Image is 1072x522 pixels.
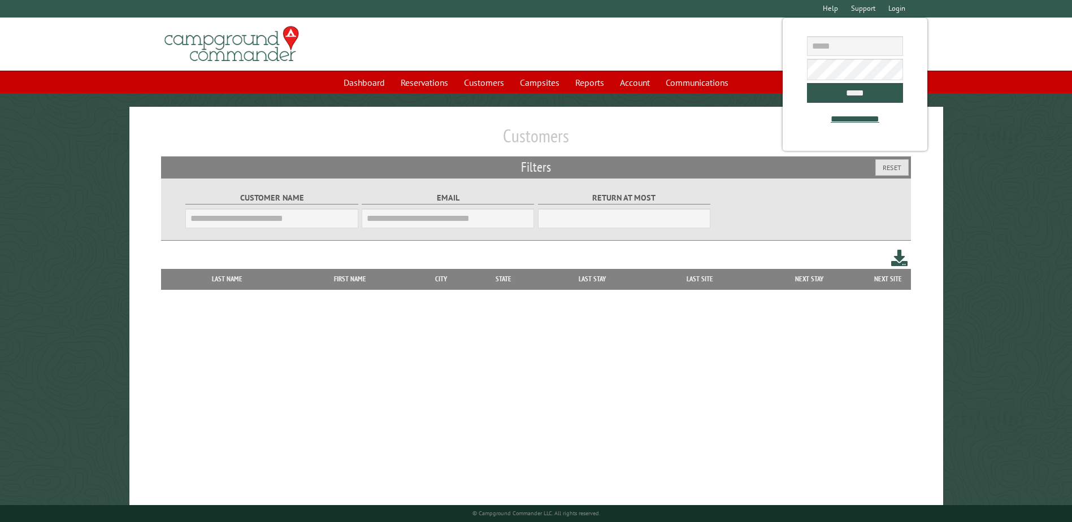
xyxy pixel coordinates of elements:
[891,247,908,268] a: Download this customer list (.csv)
[875,159,909,176] button: Reset
[472,510,600,517] small: © Campground Commander LLC. All rights reserved.
[469,269,539,289] th: State
[646,269,753,289] th: Last Site
[362,192,534,205] label: Email
[457,72,511,93] a: Customers
[568,72,611,93] a: Reports
[613,72,657,93] a: Account
[394,72,455,93] a: Reservations
[659,72,735,93] a: Communications
[539,269,647,289] th: Last Stay
[185,192,358,205] label: Customer Name
[337,72,392,93] a: Dashboard
[413,269,469,289] th: City
[161,156,910,178] h2: Filters
[513,72,566,93] a: Campsites
[287,269,413,289] th: First Name
[538,192,710,205] label: Return at most
[161,22,302,66] img: Campground Commander
[753,269,866,289] th: Next Stay
[167,269,287,289] th: Last Name
[866,269,911,289] th: Next Site
[161,125,910,156] h1: Customers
